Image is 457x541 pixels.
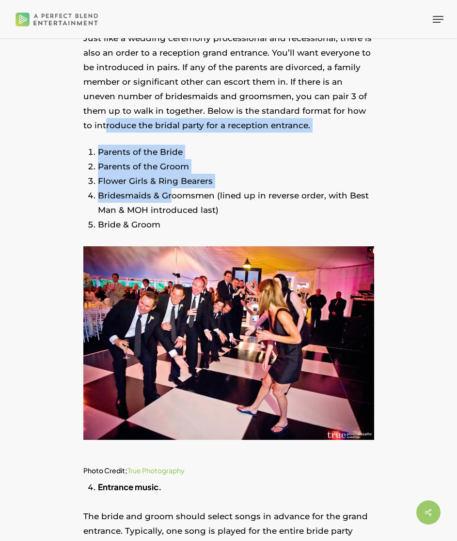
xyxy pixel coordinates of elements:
[98,188,374,217] li: Bridesmaids & Groomsmen (lined up in reverse order, with Best Man & MOH introduced last)
[98,174,374,188] li: Flower Girls & Ring Bearers
[98,159,374,174] li: Parents of the Groom
[83,31,374,145] p: Just like a wedding ceremony processional and recessional, there is also an order to a reception ...
[83,246,374,440] img: entrance song, Reception grand entrance, reception entrance, introductions, Hudson Valley DJ, Wed...
[83,465,374,476] h6: Photo Credit;
[14,6,100,32] img: A Perfect Blend Entertainment
[98,217,374,232] li: Bride & Groom
[127,466,185,475] a: True Photography
[98,145,374,159] li: Parents of the Bride
[433,15,443,24] a: Navigation Menu
[98,481,161,492] strong: Entrance music.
